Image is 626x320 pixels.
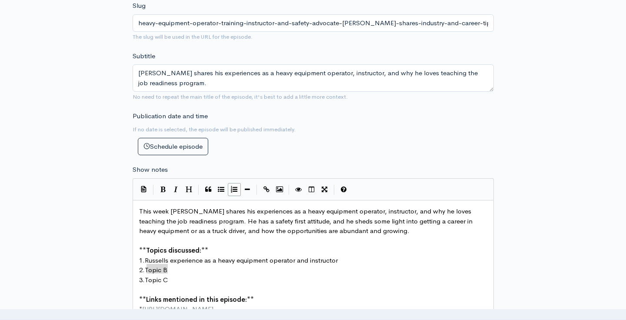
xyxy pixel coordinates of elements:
button: Toggle Preview [292,183,305,196]
button: Markdown Guide [337,183,350,196]
button: Generic List [215,183,228,196]
span: Russells experience as a heavy equipment operator and instructor [145,256,338,264]
button: Italic [170,183,183,196]
small: No need to repeat the main title of the episode, it's best to add a little more context. [133,93,348,100]
i: | [256,185,257,195]
span: This week [PERSON_NAME] shares his experiences as a heavy equipment operator, instructor, and why... [139,207,474,235]
button: Quote [202,183,215,196]
span: Links mentioned in this episode: [146,295,247,303]
label: Slug [133,1,146,11]
small: The slug will be used in the URL for the episode. [133,33,253,40]
span: 3. [139,276,145,284]
i: | [334,185,335,195]
label: Subtitle [133,51,155,61]
i: | [198,185,199,195]
span: 2. [139,266,145,274]
button: Toggle Side by Side [305,183,318,196]
span: Topics discussed: [146,246,201,254]
span: 1. [139,256,145,264]
i: | [153,185,154,195]
button: Numbered List [228,183,241,196]
button: Heading [183,183,196,196]
button: Create Link [260,183,273,196]
span: Topic B [145,266,167,274]
label: Show notes [133,165,168,175]
button: Insert Horizontal Line [241,183,254,196]
button: Schedule episode [138,138,208,156]
small: If no date is selected, the episode will be published immediately. [133,126,296,133]
i: | [289,185,290,195]
button: Toggle Fullscreen [318,183,331,196]
button: Insert Show Notes Template [137,183,150,196]
button: Bold [156,183,170,196]
label: Publication date and time [133,111,208,121]
span: Topic C [145,276,168,284]
button: Insert Image [273,183,286,196]
input: title-of-episode [133,14,494,32]
span: [URL][DOMAIN_NAME] [142,305,213,313]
